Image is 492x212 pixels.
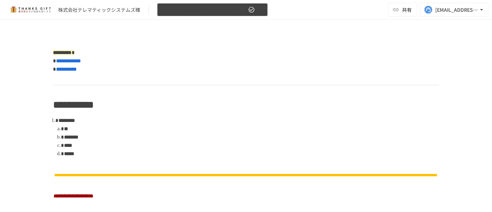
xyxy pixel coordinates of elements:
button: 共有 [388,3,417,17]
button: リファアルム操作説明資料（管理画面） [157,3,268,17]
img: mMP1OxWUAhQbsRWCurg7vIHe5HqDpP7qZo7fRoNLXQh [8,4,53,15]
img: 8BH1KGVcGLGdYkAnaaYgBqzSbA8IP4N0z2sCj1VkkoD [53,173,439,177]
span: 共有 [402,6,412,14]
div: 株式会社テレマティックシステムズ様 [58,6,140,14]
div: [EMAIL_ADDRESS][DOMAIN_NAME] [435,6,478,14]
button: [EMAIL_ADDRESS][DOMAIN_NAME] [420,3,489,17]
span: リファアルム操作説明資料（管理画面） [162,6,247,14]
